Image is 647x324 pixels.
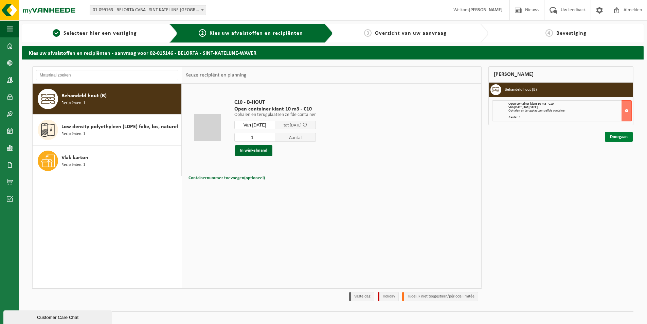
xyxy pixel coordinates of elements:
[378,292,399,301] li: Holiday
[234,99,316,106] span: C10 - B-HOUT
[349,292,374,301] li: Vaste dag
[234,113,316,117] p: Ophalen en terugplaatsen zelfde container
[188,173,266,183] button: Containernummer toevoegen(optioneel)
[36,70,178,80] input: Materiaal zoeken
[210,31,303,36] span: Kies uw afvalstoffen en recipiënten
[61,154,88,162] span: Vlak karton
[545,29,553,37] span: 4
[505,84,537,95] h3: Behandeld hout (B)
[605,132,633,142] a: Doorgaan
[61,162,85,168] span: Recipiënten: 1
[508,105,538,109] strong: Van [DATE] tot [DATE]
[508,116,632,119] div: Aantal: 1
[234,106,316,113] span: Open container klant 10 m3 - C10
[33,115,182,146] button: Low density polyethyleen (LDPE) folie, los, naturel Recipiënten: 1
[199,29,206,37] span: 2
[235,145,272,156] button: In winkelmand
[375,31,447,36] span: Overzicht van uw aanvraag
[3,309,113,324] iframe: chat widget
[234,121,275,129] input: Selecteer datum
[508,102,554,106] span: Open container klant 10 m3 - C10
[90,5,206,15] span: 01-099163 - BELORTA CVBA - SINT-KATELIJNE-WAVER
[25,29,164,37] a: 1Selecteer hier een vestiging
[61,123,178,131] span: Low density polyethyleen (LDPE) folie, los, naturel
[61,92,107,100] span: Behandeld hout (B)
[488,66,634,83] div: [PERSON_NAME]
[61,131,85,137] span: Recipiënten: 1
[402,292,478,301] li: Tijdelijk niet toegestaan/période limitée
[61,100,85,106] span: Recipiënten: 1
[188,176,265,180] span: Containernummer toevoegen(optioneel)
[469,7,503,13] strong: [PERSON_NAME]
[182,67,250,84] div: Keuze recipiënt en planning
[556,31,587,36] span: Bevestiging
[364,29,372,37] span: 3
[508,109,632,113] div: Ophalen en terugplaatsen zelfde container
[284,123,302,127] span: tot [DATE]
[275,133,316,142] span: Aantal
[33,84,182,115] button: Behandeld hout (B) Recipiënten: 1
[22,46,644,59] h2: Kies uw afvalstoffen en recipiënten - aanvraag voor 02-015146 - BELORTA - SINT-KATELIJNE-WAVER
[53,29,60,37] span: 1
[64,31,137,36] span: Selecteer hier een vestiging
[33,146,182,176] button: Vlak karton Recipiënten: 1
